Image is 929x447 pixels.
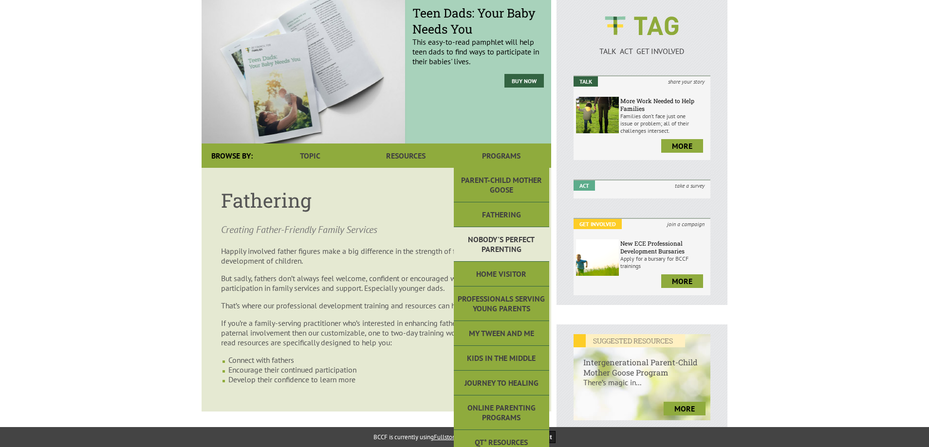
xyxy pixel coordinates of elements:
[412,13,544,66] p: This easy-to-read pamphlet will help teen dads to find ways to participate in their babies' lives.
[454,346,549,371] a: Kids in the Middle
[574,347,710,377] h6: Intergenerational Parent-Child Mother Goose Program
[228,365,532,375] li: Encourage their continued participation
[574,377,710,397] p: There’s magic in...
[221,187,532,213] h1: Fathering
[620,255,708,269] p: Apply for a bursary for BCCF trainings
[661,219,710,229] i: join a campaign
[454,321,549,346] a: My Tween and Me
[228,375,532,384] li: Develop their confidence to learn more
[454,286,549,321] a: Professionals Serving Young Parents
[454,202,549,227] a: Fathering
[221,318,532,347] p: If you’re a family-serving practitioner who’s interested in enhancing fathers’ knowledge of pater...
[661,274,703,288] a: more
[574,180,595,191] em: Act
[262,143,358,168] a: Topic
[358,143,453,168] a: Resources
[454,168,549,202] a: Parent-Child Mother Goose
[221,246,532,266] p: Happily involved father figures make a big difference in the strength of families and the develop...
[434,433,457,441] a: Fullstory
[454,395,549,430] a: Online Parenting Programs
[620,239,708,255] h6: New ECE Professional Development Bursaries
[221,273,532,293] p: But sadly, fathers don’t always feel welcome, confident or encouraged when it comes to participat...
[661,139,703,153] a: more
[662,76,710,87] i: share your story
[620,112,708,134] p: Families don’t face just one issue or problem; all of their challenges intersect.
[454,227,549,262] a: Nobody's Perfect Parenting
[574,36,710,56] a: TALK ACT GET INVOLVED
[574,46,710,56] p: TALK ACT GET INVOLVED
[454,143,549,168] a: Programs
[202,143,262,168] div: Browse By:
[228,355,532,365] li: Connect with fathers
[598,7,686,44] img: BCCF's TAG Logo
[504,74,544,88] a: Buy Now
[454,262,549,286] a: Home Visitor
[574,334,685,347] em: SUGGESTED RESOURCES
[221,301,532,310] p: That’s where our professional development training and resources can help.
[620,97,708,112] h6: More Work Needed to Help Families
[664,402,706,415] a: more
[454,371,549,395] a: Journey to Healing
[669,180,710,191] i: take a survey
[412,5,544,37] span: Teen Dads: Your Baby Needs You
[221,223,532,236] p: Creating Father-Friendly Family Services
[574,219,622,229] em: Get Involved
[574,76,598,87] em: Talk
